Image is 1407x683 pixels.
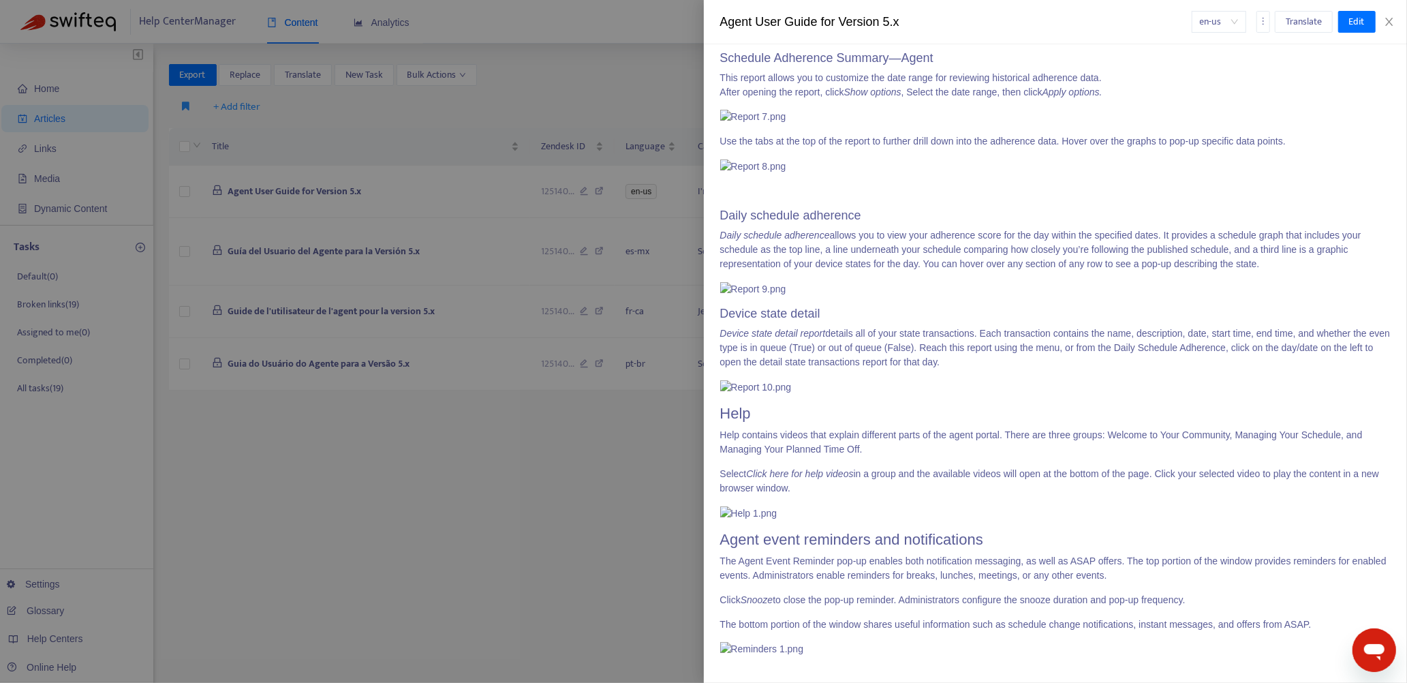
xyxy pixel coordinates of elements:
[720,230,830,241] em: Daily schedule adherence
[720,618,1391,632] p: The bottom portion of the window shares useful information such as schedule change notifications,...
[1338,11,1376,33] button: Edit
[720,405,1391,423] h1: Help
[844,87,901,97] em: Show options
[1286,14,1322,29] span: Translate
[1200,12,1238,32] span: en-us
[1349,14,1365,29] span: Edit
[741,594,773,605] em: Snooze
[720,228,1391,271] p: allows you to view your adherence score for the day within the specified dates. It provides a sch...
[720,71,1391,100] p: This report allows you to customize the date range for reviewing historical adherence data. After...
[720,134,1391,149] p: Use the tabs at the top of the report to further drill down into the adherence data. Hover over t...
[720,160,786,174] img: Report 8.png
[720,642,804,656] img: Reminders 1.png
[720,51,1391,66] h3: Schedule Adherence Summary—Agent
[720,328,826,339] em: Device state detail report
[746,468,853,479] em: Click here for help videos
[1275,11,1333,33] button: Translate
[1384,16,1395,27] span: close
[720,13,1192,31] div: Agent User Guide for Version 5.x
[720,110,786,124] img: Report 7.png
[720,554,1391,583] p: The Agent Event Reminder pop-up enables both notification messaging, as well as ASAP offers. The ...
[720,209,1391,224] h3: Daily schedule adherence
[720,307,1391,322] h3: Device state detail
[1256,11,1270,33] button: more
[720,506,777,521] img: Help 1.png
[1352,628,1396,672] iframe: Button to launch messaging window
[720,531,1391,549] h1: Agent event reminders and notifications
[720,327,1391,369] p: details all of your state transactions. Each transaction contains the name, description, date, st...
[720,467,1391,496] p: Select in a group and the available videos will open at the bottom of the page. Click your select...
[720,593,1391,607] p: Click to close the pop-up reminder. Administrators configure the snooze duration and pop-up frequ...
[1042,87,1102,97] em: Apply options.
[1258,16,1268,26] span: more
[720,282,786,297] img: Report 9.png
[1380,16,1399,29] button: Close
[720,428,1391,457] p: Help contains videos that explain different parts of the agent portal. There are three groups: We...
[720,380,792,395] img: Report 10.png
